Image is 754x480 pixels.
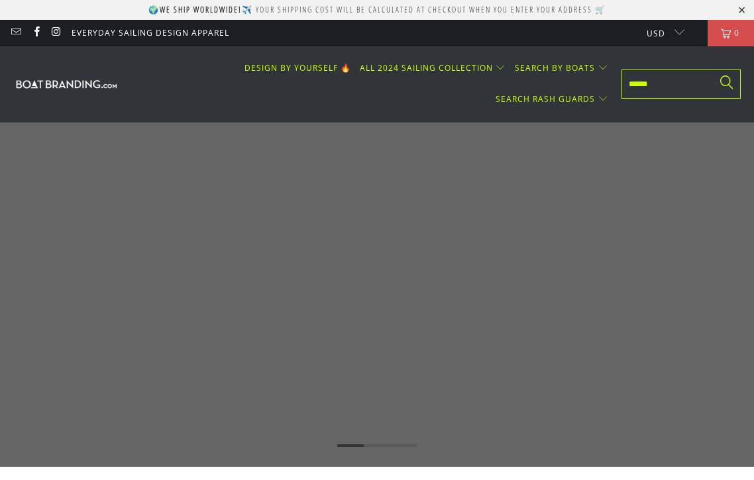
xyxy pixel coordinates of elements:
[148,4,606,15] p: 🌍 ✈️ Your shipping cost will be calculated at checkout when you enter your address 🛒
[496,84,608,115] summary: SEARCH RASH GUARDS
[360,62,493,73] span: ALL 2024 SAILING COLLECTION
[636,20,684,46] button: USD
[731,20,743,46] span: 0
[337,444,364,447] li: Page dot 1
[515,62,595,73] span: SEARCH BY BOATS
[133,53,608,116] nav: Translation missing: en.navigation.header.main_nav
[708,20,754,46] a: 0
[244,62,351,73] span: DESIGN BY YOURSELF 🔥
[496,93,595,105] span: SEARCH RASH GUARDS
[13,77,119,90] img: Boatbranding
[160,4,242,15] strong: We ship worldwide!
[10,27,21,38] a: Email Boatbranding
[515,53,608,84] summary: SEARCH BY BOATS
[364,444,390,447] li: Page dot 2
[30,27,41,38] a: Boatbranding on Facebook
[50,27,62,38] a: Boatbranding on Instagram
[244,53,351,84] a: DESIGN BY YOURSELF 🔥
[360,53,506,84] summary: ALL 2024 SAILING COLLECTION
[390,444,417,447] li: Page dot 3
[647,28,665,39] span: USD
[72,26,229,40] a: Everyday Sailing Design Apparel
